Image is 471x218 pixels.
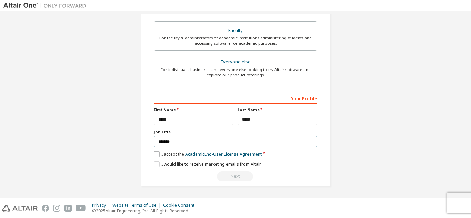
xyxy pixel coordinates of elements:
[112,203,163,208] div: Website Terms of Use
[3,2,90,9] img: Altair One
[92,208,199,214] p: © 2025 Altair Engineering, Inc. All Rights Reserved.
[158,35,313,46] div: For faculty & administrators of academic institutions administering students and accessing softwa...
[92,203,112,208] div: Privacy
[42,205,49,212] img: facebook.svg
[154,107,233,113] label: First Name
[154,93,317,104] div: Your Profile
[154,129,317,135] label: Job Title
[185,151,262,157] a: Academic End-User License Agreement
[154,161,261,167] label: I would like to receive marketing emails from Altair
[158,57,313,67] div: Everyone else
[2,205,38,212] img: altair_logo.svg
[158,67,313,78] div: For individuals, businesses and everyone else looking to try Altair software and explore our prod...
[163,203,199,208] div: Cookie Consent
[154,171,317,181] div: Read and acccept EULA to continue
[154,151,262,157] label: I accept the
[238,107,317,113] label: Last Name
[53,205,60,212] img: instagram.svg
[64,205,72,212] img: linkedin.svg
[158,26,313,35] div: Faculty
[76,205,86,212] img: youtube.svg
